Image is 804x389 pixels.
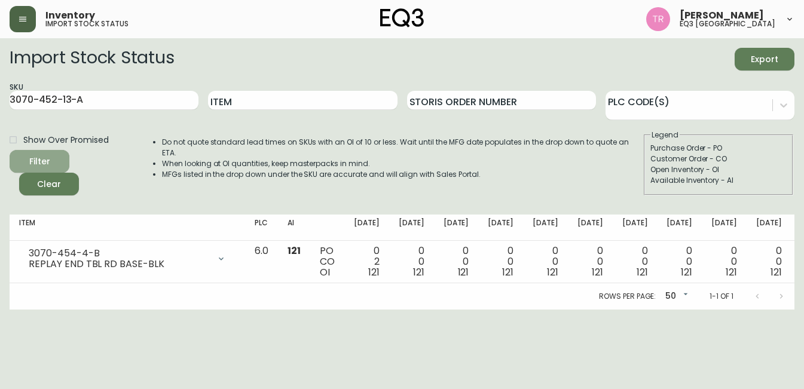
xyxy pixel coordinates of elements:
h2: Import Stock Status [10,48,174,71]
span: [PERSON_NAME] [680,11,764,20]
th: [DATE] [613,215,658,241]
span: 121 [413,265,424,279]
div: 3070-454-4-BREPLAY END TBL RD BASE-BLK [19,246,236,272]
div: 50 [661,287,690,307]
span: 121 [726,265,737,279]
div: 0 0 [488,246,513,278]
h5: import stock status [45,20,129,27]
p: 1-1 of 1 [710,291,733,302]
span: 121 [368,265,380,279]
li: MFGs listed in the drop down under the SKU are accurate and will align with Sales Portal. [162,169,643,180]
div: Customer Order - CO [650,154,787,164]
th: [DATE] [657,215,702,241]
th: [DATE] [389,215,434,241]
div: 0 2 [354,246,380,278]
li: When looking at OI quantities, keep masterpacks in mind. [162,158,643,169]
span: 121 [502,265,513,279]
div: 0 0 [756,246,782,278]
div: 0 0 [533,246,558,278]
th: [DATE] [702,215,747,241]
td: 6.0 [245,241,278,283]
button: Export [735,48,794,71]
div: 0 0 [399,246,424,278]
th: [DATE] [344,215,389,241]
span: Inventory [45,11,95,20]
span: Clear [29,177,69,192]
button: Filter [10,150,69,173]
th: [DATE] [568,215,613,241]
span: Export [744,52,785,67]
p: Rows per page: [599,291,656,302]
span: 121 [771,265,782,279]
img: logo [380,8,424,27]
h5: eq3 [GEOGRAPHIC_DATA] [680,20,775,27]
div: 3070-454-4-B [29,248,209,259]
li: Do not quote standard lead times on SKUs with an OI of 10 or less. Wait until the MFG date popula... [162,137,643,158]
th: PLC [245,215,278,241]
div: 0 0 [444,246,469,278]
th: AI [278,215,310,241]
span: 121 [458,265,469,279]
span: 121 [637,265,648,279]
div: 0 0 [711,246,737,278]
span: OI [320,265,330,279]
th: [DATE] [523,215,568,241]
div: 0 0 [622,246,648,278]
span: 121 [288,244,301,258]
div: REPLAY END TBL RD BASE-BLK [29,259,209,269]
div: PO CO [320,246,335,278]
img: 214b9049a7c64896e5c13e8f38ff7a87 [646,7,670,31]
th: [DATE] [434,215,479,241]
div: Purchase Order - PO [650,143,787,154]
div: 0 0 [667,246,692,278]
span: 121 [681,265,692,279]
div: Available Inventory - AI [650,175,787,186]
th: Item [10,215,245,241]
span: Show Over Promised [23,134,109,146]
th: [DATE] [478,215,523,241]
div: Filter [29,154,50,169]
div: Open Inventory - OI [650,164,787,175]
th: [DATE] [747,215,791,241]
span: 121 [592,265,603,279]
button: Clear [19,173,79,195]
legend: Legend [650,130,680,140]
div: 0 0 [577,246,603,278]
span: 121 [547,265,558,279]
